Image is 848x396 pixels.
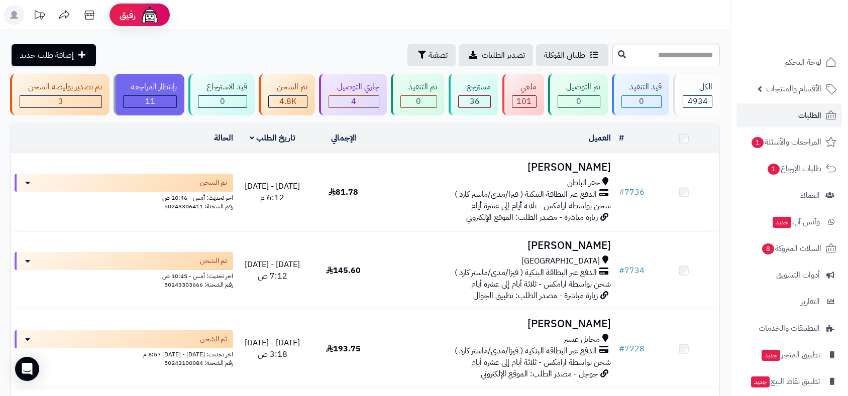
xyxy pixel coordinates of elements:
a: مسترجع 36 [447,74,500,115]
a: طلباتي المُوكلة [536,44,608,66]
div: قيد الاسترجاع [198,81,247,93]
span: # [619,343,624,355]
span: العملاء [800,188,820,202]
span: رقم الشحنة: 50243306411 [164,202,233,211]
span: تم الشحن [200,178,227,188]
span: حفر الباطن [567,177,600,189]
img: logo-2.png [780,8,838,29]
div: 11 [124,96,177,107]
span: 36 [470,95,480,107]
div: تم الشحن [268,81,307,93]
span: تصدير الطلبات [482,49,525,61]
span: 11 [145,95,155,107]
a: تم تصدير بوليصة الشحن 3 [8,74,112,115]
div: 101 [512,96,536,107]
span: التقارير [801,295,820,309]
a: #7734 [619,265,645,277]
a: الإجمالي [331,132,356,144]
span: طلباتي المُوكلة [544,49,585,61]
a: إضافة طلب جديد [12,44,96,66]
span: الدفع عبر البطاقة البنكية ( فيزا/مدى/ماستر كارد ) [455,345,597,357]
div: 4778 [269,96,307,107]
div: اخر تحديث: أمس - 10:45 ص [15,270,233,281]
div: اخر تحديث: [DATE] - [DATE] 8:57 م [15,348,233,359]
span: تم الشحن [200,256,227,266]
a: تاريخ الطلب [250,132,295,144]
span: أدوات التسويق [776,268,820,282]
span: شحن بواسطة ارامكس - ثلاثة أيام إلى عشرة أيام [471,356,611,368]
span: [GEOGRAPHIC_DATA] [521,255,600,267]
div: قيد التنفيذ [621,81,662,93]
a: السلات المتروكة8 [736,236,842,260]
a: #7736 [619,186,645,198]
span: 4.8K [279,95,296,107]
span: تم الشحن [200,334,227,344]
a: تم التنفيذ 0 [389,74,447,115]
a: تطبيق المتجرجديد [736,343,842,367]
div: تم التوصيل [558,81,600,93]
span: الأقسام والمنتجات [766,82,821,96]
span: 0 [639,95,644,107]
h3: [PERSON_NAME] [383,240,611,251]
span: الدفع عبر البطاقة البنكية ( فيزا/مدى/ماستر كارد ) [455,189,597,200]
span: إضافة طلب جديد [20,49,74,61]
div: الكل [683,81,712,93]
span: 0 [220,95,225,107]
div: Open Intercom Messenger [15,357,39,381]
div: 0 [401,96,437,107]
span: رقم الشحنة: 50243100084 [164,358,233,367]
a: جاري التوصيل 4 [317,74,389,115]
div: 0 [558,96,600,107]
span: [DATE] - [DATE] 3:18 ص [245,337,300,360]
a: وآتس آبجديد [736,210,842,234]
span: الدفع عبر البطاقة البنكية ( فيزا/مدى/ماستر كارد ) [455,267,597,279]
a: الحالة [214,132,233,144]
a: التقارير [736,290,842,314]
span: [DATE] - [DATE] 6:12 م [245,180,300,204]
div: اخر تحديث: أمس - 10:46 ص [15,192,233,202]
a: تم الشحن 4.8K [257,74,317,115]
div: تم التنفيذ [400,81,438,93]
a: # [619,132,624,144]
span: 145.60 [326,265,361,277]
span: طلبات الإرجاع [767,162,821,176]
span: جديد [762,350,780,361]
span: تطبيق المتجر [761,348,820,362]
span: لوحة التحكم [784,55,821,69]
span: زيارة مباشرة - مصدر الطلب: الموقع الإلكتروني [466,211,598,223]
span: جديد [751,376,770,387]
span: زيارة مباشرة - مصدر الطلب: تطبيق الجوال [473,290,598,302]
div: 3 [20,96,101,107]
span: 81.78 [329,186,358,198]
span: تصفية [429,49,448,61]
span: 0 [576,95,581,107]
div: 36 [459,96,490,107]
a: قيد الاسترجاع 0 [186,74,257,115]
div: ملغي [512,81,537,93]
h3: [PERSON_NAME] [383,162,611,173]
span: 1 [768,164,780,175]
span: 1 [752,137,764,148]
div: بإنتظار المراجعة [123,81,177,93]
img: ai-face.png [140,5,160,25]
a: قيد التنفيذ 0 [610,74,672,115]
span: المراجعات والأسئلة [751,135,821,149]
div: 4 [329,96,379,107]
span: 0 [416,95,421,107]
a: المراجعات والأسئلة1 [736,130,842,154]
a: ملغي 101 [500,74,546,115]
a: طلبات الإرجاع1 [736,157,842,181]
span: 101 [516,95,532,107]
div: 0 [198,96,247,107]
span: محايل عسير [564,334,600,345]
a: تصدير الطلبات [459,44,533,66]
span: 4 [351,95,356,107]
a: العملاء [736,183,842,207]
span: # [619,186,624,198]
a: تحديثات المنصة [27,5,52,28]
button: تصفية [407,44,456,66]
span: [DATE] - [DATE] 7:12 ص [245,258,300,282]
span: تطبيق نقاط البيع [750,374,820,388]
a: أدوات التسويق [736,263,842,287]
span: وآتس آب [772,215,820,229]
